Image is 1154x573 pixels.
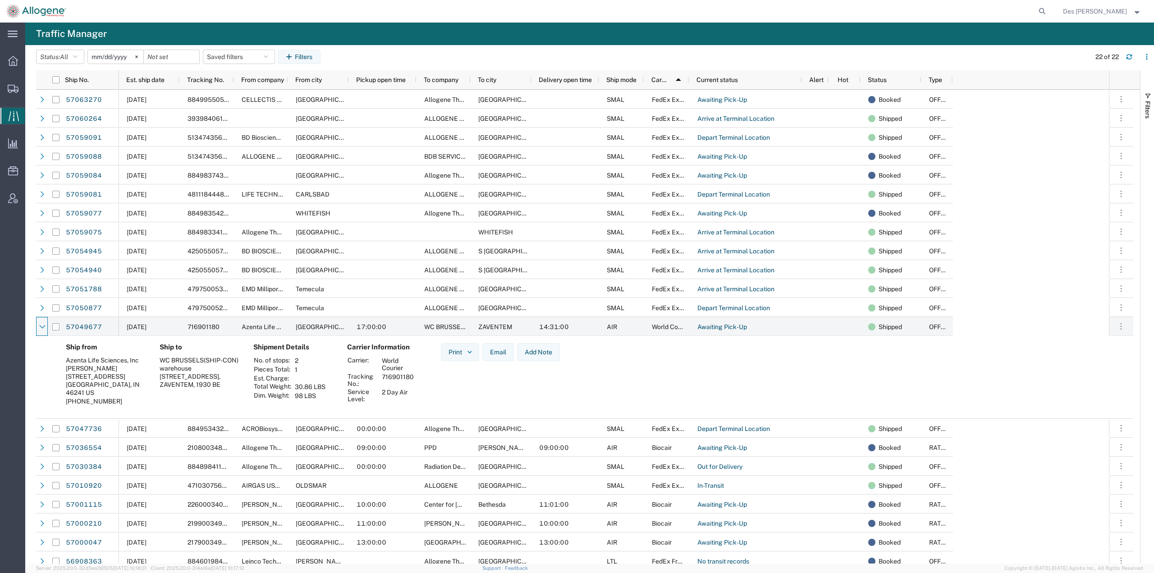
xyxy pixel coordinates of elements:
a: 57050877 [65,301,102,316]
span: FedEx Express [652,248,695,255]
span: Current status [696,76,738,83]
span: Est. ship date [126,76,165,83]
span: Allogene Therapeutics Inc [424,96,500,103]
span: FedEx Express [652,425,695,432]
button: Add Note [517,343,560,361]
span: Booked [879,495,901,514]
th: No. of stops: [253,356,292,365]
a: 57051788 [65,282,102,297]
span: Type [929,76,942,83]
span: FedEx Express [652,172,695,179]
span: 11:00:00 [357,520,386,527]
span: S SAN FRANCISCO [478,266,548,274]
span: 10/08/2025 [127,96,147,103]
span: 2108003486552 [188,444,238,451]
span: ALLOGENE THERAPEUTICS DS [424,304,517,312]
span: Allogene Therapeutics Inc [242,444,318,451]
a: Support [482,565,505,571]
a: Awaiting Pick-Up [697,441,747,455]
td: 2 [292,356,329,365]
span: OFFLINE [929,266,955,274]
img: arrow-dropup.svg [671,73,686,87]
span: ALLOGENE HQ [424,266,469,274]
span: 513474356589 [188,134,234,141]
span: Bethesda [478,501,506,508]
th: Total Weight: [253,382,292,391]
span: SOUTH SAN FRANCISCO [478,304,543,312]
h4: Ship to [160,343,239,351]
span: SAN JOSE [478,153,594,160]
span: PPD [424,444,437,451]
span: Biocair [652,520,672,527]
a: 57060264 [65,112,102,126]
span: 884983341736 [188,229,234,236]
span: 425055057787 [188,248,234,255]
span: 10/14/2025 [127,520,147,527]
span: 10/07/2025 [127,153,147,160]
span: Allogene Therapeutics [242,463,307,470]
span: INDIANAPOLIS [296,323,360,330]
span: OFFLINE [929,248,955,255]
span: ALLOGENE HQ [424,115,469,122]
a: 57059077 [65,206,102,221]
div: ZAVENTEM, 1930 BE [160,380,239,389]
span: 17:00:00 [357,323,386,330]
span: Carrier [651,76,669,83]
span: Pickup open time [356,76,406,83]
a: 57010920 [65,479,102,493]
span: FedEx Express [652,229,695,236]
span: FedEx Express [652,482,695,489]
span: OFFLINE [929,210,955,217]
a: 57036554 [65,441,102,455]
span: ALLOGENE THERAPEUTICS [424,191,507,198]
span: Radiation Detection CO. [424,463,492,470]
a: Awaiting Pick-Up [697,206,747,221]
a: 57059075 [65,225,102,240]
h4: Carrier Information [347,343,419,351]
span: Fisher Bioservices [242,501,327,508]
span: Delivery open time [539,76,592,83]
td: 98 LBS [292,391,329,400]
span: 10/07/2025 [127,229,147,236]
span: Arthur Child Comprehensive Cancer Centre [424,520,591,527]
a: Awaiting Pick-Up [697,150,747,164]
span: SMAL [607,210,624,217]
span: Biocair [652,444,672,451]
span: Tracking No. [187,76,224,83]
span: FedEx Express [652,96,695,103]
th: Pieces Total: [253,365,292,374]
img: logo [6,5,66,18]
span: Temecula [296,304,324,312]
span: 00:00:00 [357,425,386,432]
span: 10/07/2025 [127,266,147,274]
span: World Courier [652,323,691,330]
span: ALLOGENE THERAPEUTICS DS [424,285,517,293]
a: 57049677 [65,320,102,335]
span: Alert [809,76,824,83]
span: SAN DIEGO [296,266,360,274]
span: SOUTH SAN FRANCISCO [296,229,360,236]
a: Awaiting Pick-Up [697,517,747,531]
a: Arrive at Terminal Location [697,282,775,297]
span: 10/07/2025 [127,425,147,432]
span: OFFLINE [929,304,955,312]
a: 57000210 [65,517,102,531]
span: Shipped [879,109,902,128]
span: SMAL [607,229,624,236]
span: Allogene Therapeutics [424,210,490,217]
span: SMAL [607,482,624,489]
span: OFFLINE [929,285,955,293]
a: Arrive at Terminal Location [697,263,775,278]
a: 57000047 [65,536,102,550]
span: 884983542131 [188,210,233,217]
span: SOUTH SAN FRANCISCO [296,153,360,160]
span: 10/07/2025 [127,191,147,198]
span: ALLOGENE THERAPEUTICS [242,153,325,160]
button: Filters [278,50,321,64]
a: Depart Terminal Location [697,188,770,202]
div: [GEOGRAPHIC_DATA], IN 46241 US [66,380,145,397]
span: 471030756270 [188,482,233,489]
span: 2199003495279 [188,520,238,527]
span: 00:00:00 [357,463,386,470]
span: SMAL [607,115,624,122]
